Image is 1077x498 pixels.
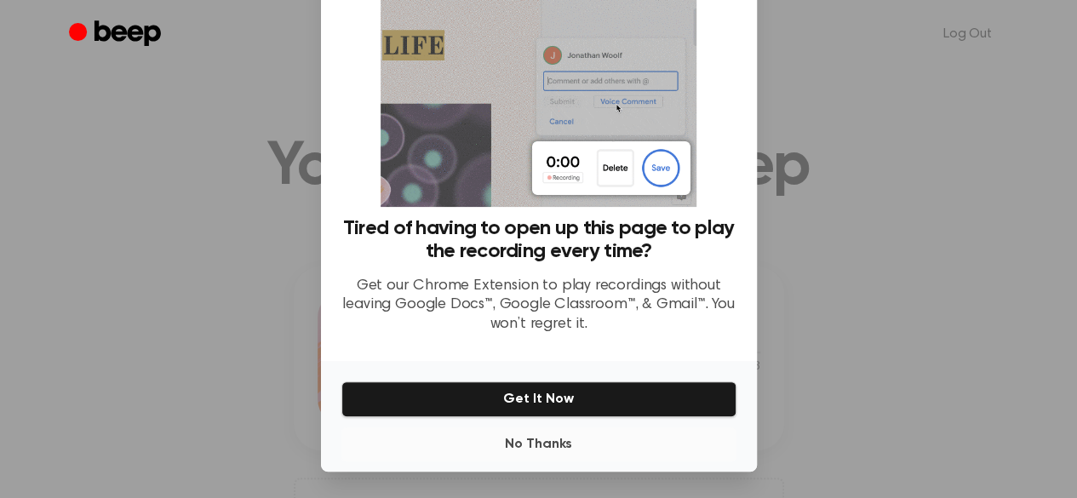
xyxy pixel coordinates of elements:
a: Beep [69,18,165,51]
a: Log Out [926,14,1009,54]
button: Get It Now [341,381,736,417]
h3: Tired of having to open up this page to play the recording every time? [341,217,736,263]
button: No Thanks [341,427,736,461]
p: Get our Chrome Extension to play recordings without leaving Google Docs™, Google Classroom™, & Gm... [341,277,736,335]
